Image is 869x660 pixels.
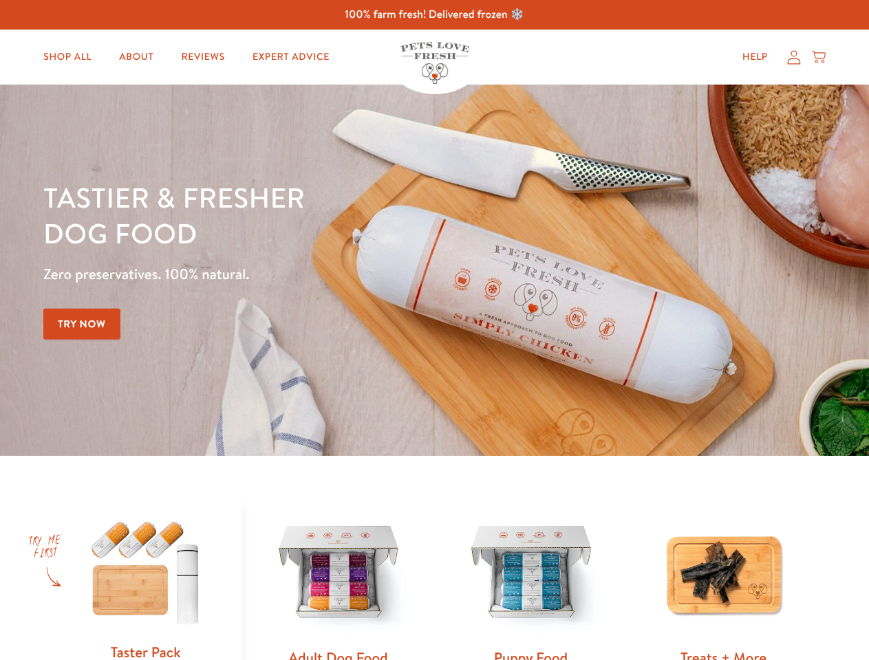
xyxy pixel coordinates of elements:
p: Zero preservatives. 100% natural. [43,262,565,287]
a: Try Now [43,309,120,340]
a: Help [731,43,779,71]
a: Reviews [170,43,235,71]
a: About [108,43,164,71]
img: Pets Love Fresh [400,42,469,84]
a: Shop All [32,43,103,71]
a: Expert Advice [242,43,341,71]
h1: Tastier & fresher dog food [43,179,565,251]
